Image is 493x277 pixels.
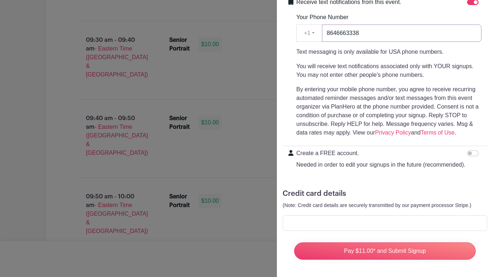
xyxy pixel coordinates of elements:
label: Your Phone Number [296,13,348,22]
p: You will receive text notifications associated only with YOUR signups. You may not enter other pe... [296,62,481,79]
p: Create a FREE account. [296,149,466,158]
input: Pay $11.00* and Submit Signup [294,242,476,260]
a: Terms of Use [420,129,454,136]
button: +1 [296,25,322,42]
p: Needed in order to edit your signups in the future (recommended). [296,161,466,169]
p: By entering your mobile phone number, you agree to receive recurring automated reminder messages ... [296,85,481,137]
small: (Note: Credit card details are securely transmitted by our payment processor Stripe.) [283,202,471,208]
a: Privacy Policy [375,129,411,136]
p: Text messaging is only available for USA phone numbers. [296,48,481,56]
h5: Credit card details [283,189,487,198]
iframe: Secure card payment input frame [287,220,483,227]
